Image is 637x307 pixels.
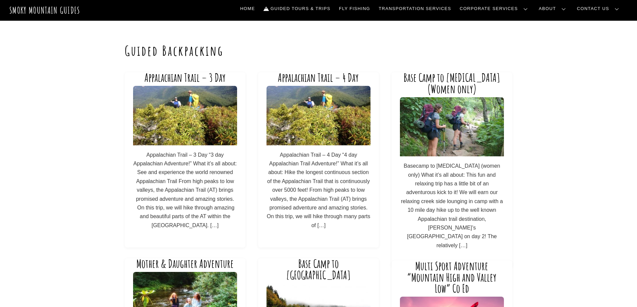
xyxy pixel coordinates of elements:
[457,2,533,16] a: Corporate Services
[574,2,624,16] a: Contact Us
[286,257,351,282] a: Base Camp to [GEOGRAPHIC_DATA]
[400,97,504,156] img: smokymountainguides.com-backpacking_participants
[536,2,571,16] a: About
[400,162,504,250] p: Basecamp to [MEDICAL_DATA] (women only) What it’s all about: This fun and relaxing trip has a lit...
[133,151,237,230] p: Appalachian Trail – 3 Day “3 day Appalachian Adventure!” What it’s all about: See and experience ...
[404,70,500,96] a: Base Camp to [MEDICAL_DATA] (Women only)
[9,5,80,16] a: Smoky Mountain Guides
[278,70,359,85] a: Appalachian Trail – 4 Day
[125,43,513,59] h1: Guided Backpacking
[267,86,370,145] img: 1448638418078-min
[136,257,234,271] a: Mother & Daughter Adventure
[133,86,237,145] img: 1448638418078-min
[336,2,373,16] a: Fly Fishing
[376,2,454,16] a: Transportation Services
[261,2,333,16] a: Guided Tours & Trips
[237,2,257,16] a: Home
[407,259,497,295] a: Multi Sport Adventure “Mountain High and Valley Low” Co Ed
[144,70,226,85] a: Appalachian Trail – 3 Day
[267,151,370,230] p: Appalachian Trail – 4 Day “4 day Appalachian Trail Adventure!” What it’s all about: Hike the long...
